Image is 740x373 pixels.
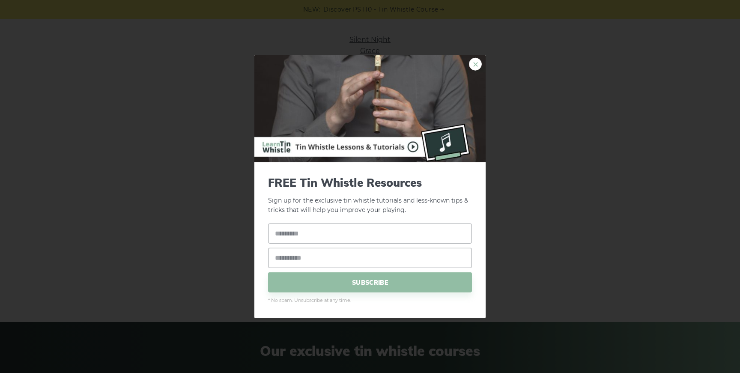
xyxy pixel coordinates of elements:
[268,272,472,292] span: SUBSCRIBE
[268,297,472,304] span: * No spam. Unsubscribe at any time.
[254,55,486,162] img: Tin Whistle Buying Guide Preview
[469,57,482,70] a: ×
[268,176,472,215] p: Sign up for the exclusive tin whistle tutorials and less-known tips & tricks that will help you i...
[268,176,472,189] span: FREE Tin Whistle Resources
